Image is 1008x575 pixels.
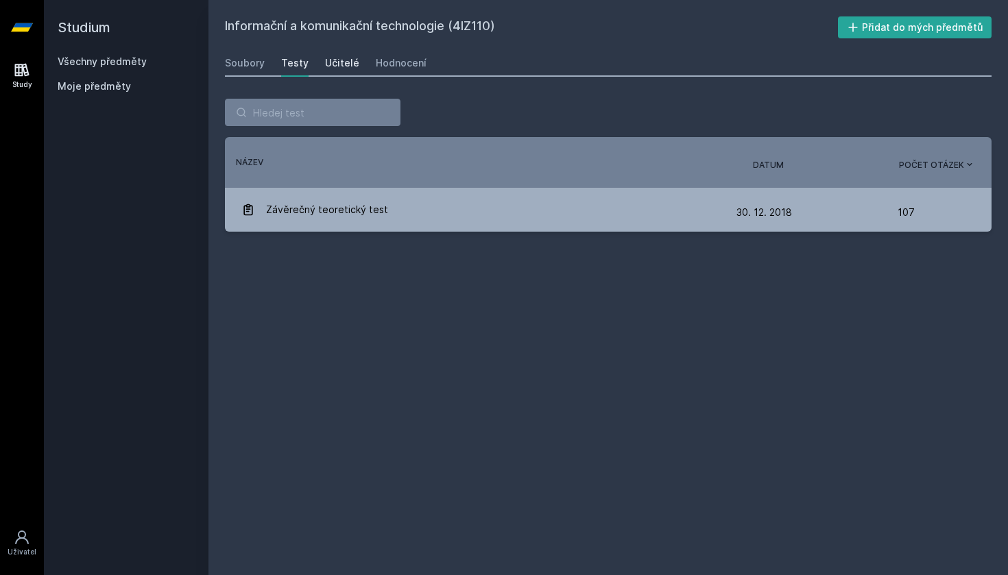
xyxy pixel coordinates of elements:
[225,56,265,70] div: Soubory
[12,79,32,90] div: Study
[8,547,36,557] div: Uživatel
[325,56,359,70] div: Učitelé
[898,199,915,226] span: 107
[3,522,41,564] a: Uživatel
[281,49,309,77] a: Testy
[376,49,427,77] a: Hodnocení
[225,49,265,77] a: Soubory
[225,188,992,232] a: Závěrečný teoretický test 30. 12. 2018 107
[376,56,427,70] div: Hodnocení
[3,55,41,97] a: Study
[899,159,964,171] span: Počet otázek
[838,16,992,38] button: Přidat do mých předmětů
[225,99,400,126] input: Hledej test
[58,56,147,67] a: Všechny předměty
[736,206,792,218] span: 30. 12. 2018
[236,156,263,169] button: Název
[58,79,131,93] span: Moje předměty
[753,159,784,171] button: Datum
[225,16,838,38] h2: Informační a komunikační technologie (4IZ110)
[281,56,309,70] div: Testy
[266,196,388,223] span: Závěrečný teoretický test
[325,49,359,77] a: Učitelé
[899,159,975,171] button: Počet otázek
